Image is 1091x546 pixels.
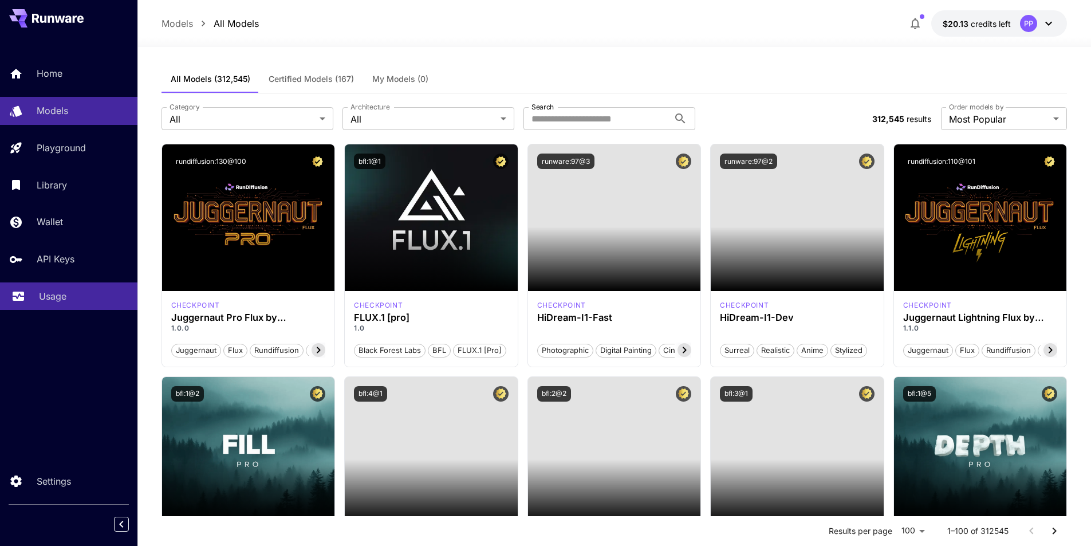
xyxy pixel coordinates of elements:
span: rundiffusion [250,345,303,356]
button: rundiffusion [982,343,1035,358]
nav: breadcrumb [162,17,259,30]
div: HiDream Dev [720,300,769,311]
a: Models [162,17,193,30]
button: bfl:1@2 [171,386,204,402]
button: BFL [428,343,451,358]
button: Cinematic [659,343,703,358]
div: Juggernaut Lightning Flux by RunDiffusion [903,312,1058,323]
span: Most Popular [949,112,1049,126]
button: runware:97@3 [537,154,594,169]
button: Certified Model – Vetted for best performance and includes a commercial license. [310,154,325,169]
span: Surreal [720,345,754,356]
p: Models [37,104,68,117]
p: checkpoint [171,300,220,311]
p: Library [37,178,67,192]
div: 100 [897,523,929,539]
span: credits left [971,19,1011,29]
button: flux [223,343,247,358]
h3: Juggernaut Pro Flux by RunDiffusion [171,312,326,323]
span: Photographic [538,345,593,356]
p: Results per page [829,525,892,537]
div: FLUX.1 D [903,300,952,311]
p: 1–100 of 312545 [947,525,1009,537]
div: $20.1333 [943,18,1011,30]
span: $20.13 [943,19,971,29]
button: bfl:3@1 [720,386,753,402]
span: All [170,112,315,126]
button: Anime [797,343,828,358]
button: Black Forest Labs [354,343,426,358]
button: Certified Model – Vetted for best performance and includes a commercial license. [493,154,509,169]
label: Order models by [949,102,1003,112]
div: fluxpro [354,300,403,311]
button: Certified Model – Vetted for best performance and includes a commercial license. [676,154,691,169]
h3: HiDream-I1-Dev [720,312,875,323]
p: Settings [37,474,71,488]
span: Stylized [831,345,867,356]
span: My Models (0) [372,74,428,84]
button: juggernaut [171,343,221,358]
span: Certified Models (167) [269,74,354,84]
iframe: Chat Widget [1034,491,1091,546]
button: Stylized [830,343,867,358]
p: 1.0 [354,323,509,333]
span: Digital Painting [596,345,656,356]
button: schnell [1038,343,1073,358]
span: rundiffusion [982,345,1035,356]
p: checkpoint [354,300,403,311]
button: Certified Model – Vetted for best performance and includes a commercial license. [859,386,875,402]
button: Certified Model – Vetted for best performance and includes a commercial license. [493,386,509,402]
span: flux [956,345,979,356]
button: bfl:1@1 [354,154,385,169]
label: Search [531,102,554,112]
label: Architecture [350,102,389,112]
button: Digital Painting [596,343,656,358]
button: runware:97@2 [720,154,777,169]
button: bfl:1@5 [903,386,936,402]
div: HiDream-I1-Fast [537,312,692,323]
a: All Models [214,17,259,30]
button: Certified Model – Vetted for best performance and includes a commercial license. [310,386,325,402]
span: results [907,114,931,124]
div: PP [1020,15,1037,32]
p: Home [37,66,62,80]
p: checkpoint [903,300,952,311]
div: Collapse sidebar [123,514,137,535]
p: API Keys [37,252,74,266]
p: Wallet [37,215,63,229]
p: 1.1.0 [903,323,1058,333]
button: Certified Model – Vetted for best performance and includes a commercial license. [1042,386,1057,402]
span: juggernaut [172,345,220,356]
p: checkpoint [537,300,586,311]
button: Realistic [757,343,794,358]
p: 1.0.0 [171,323,326,333]
button: bfl:4@1 [354,386,387,402]
button: Certified Model – Vetted for best performance and includes a commercial license. [676,386,691,402]
span: Black Forest Labs [355,345,425,356]
span: Realistic [757,345,794,356]
button: flux [955,343,979,358]
span: 312,545 [872,114,904,124]
button: rundiffusion:130@100 [171,154,251,169]
div: HiDream Fast [537,300,586,311]
div: FLUX.1 D [171,300,220,311]
h3: FLUX.1 [pro] [354,312,509,323]
button: Surreal [720,343,754,358]
p: Playground [37,141,86,155]
span: flux [224,345,247,356]
button: pro [306,343,327,358]
span: juggernaut [904,345,952,356]
p: checkpoint [720,300,769,311]
span: All [350,112,496,126]
span: All Models (312,545) [171,74,250,84]
p: Usage [39,289,66,303]
span: schnell [1038,345,1072,356]
button: Certified Model – Vetted for best performance and includes a commercial license. [859,154,875,169]
button: juggernaut [903,343,953,358]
